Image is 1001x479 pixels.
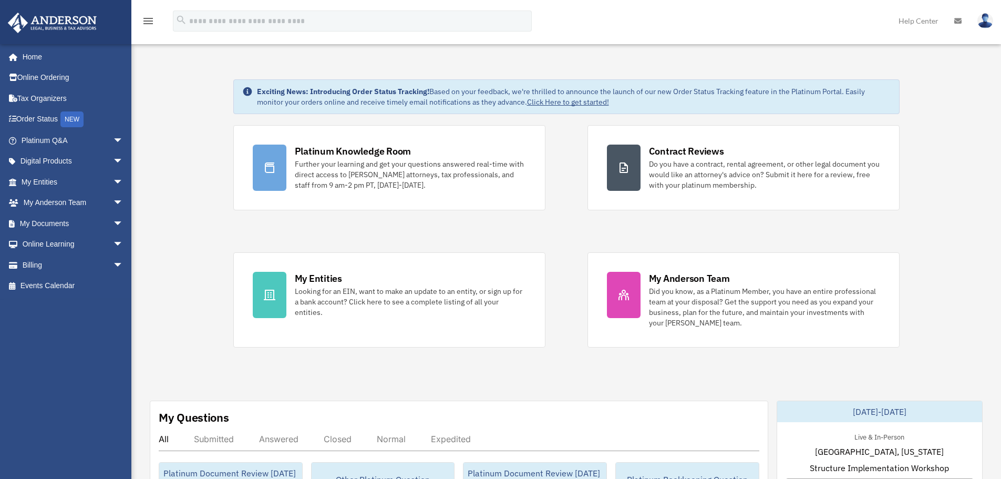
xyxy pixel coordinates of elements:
div: My Entities [295,272,342,285]
span: arrow_drop_down [113,151,134,172]
a: Home [7,46,134,67]
i: search [176,14,187,26]
i: menu [142,15,154,27]
img: Anderson Advisors Platinum Portal [5,13,100,33]
div: Closed [324,434,352,444]
div: Live & In-Person [846,431,913,442]
a: Digital Productsarrow_drop_down [7,151,139,172]
span: arrow_drop_down [113,254,134,276]
a: My Anderson Teamarrow_drop_down [7,192,139,213]
div: Submitted [194,434,234,444]
a: My Documentsarrow_drop_down [7,213,139,234]
a: My Anderson Team Did you know, as a Platinum Member, you have an entire professional team at your... [587,252,900,348]
div: Platinum Knowledge Room [295,145,411,158]
span: arrow_drop_down [113,192,134,214]
span: arrow_drop_down [113,213,134,235]
a: Platinum Knowledge Room Further your learning and get your questions answered real-time with dire... [233,125,545,210]
a: Events Calendar [7,276,139,297]
a: Tax Organizers [7,88,139,109]
img: User Pic [977,13,993,28]
div: My Questions [159,410,229,425]
a: My Entities Looking for an EIN, want to make an update to an entity, or sign up for a bank accoun... [233,252,545,348]
a: Online Ordering [7,67,139,88]
span: arrow_drop_down [113,171,134,193]
span: arrow_drop_down [113,130,134,151]
a: menu [142,18,154,27]
a: Contract Reviews Do you have a contract, rental agreement, or other legal document you would like... [587,125,900,210]
div: All [159,434,169,444]
div: Looking for an EIN, want to make an update to an entity, or sign up for a bank account? Click her... [295,286,526,318]
span: [GEOGRAPHIC_DATA], [US_STATE] [815,445,944,458]
a: My Entitiesarrow_drop_down [7,171,139,192]
a: Online Learningarrow_drop_down [7,234,139,255]
div: Contract Reviews [649,145,724,158]
div: [DATE]-[DATE] [777,401,982,422]
div: Further your learning and get your questions answered real-time with direct access to [PERSON_NAM... [295,159,526,190]
a: Click Here to get started! [527,97,609,107]
strong: Exciting News: Introducing Order Status Tracking! [257,87,429,96]
div: Answered [259,434,298,444]
a: Platinum Q&Aarrow_drop_down [7,130,139,151]
span: Structure Implementation Workshop [810,462,949,474]
div: Expedited [431,434,471,444]
div: Do you have a contract, rental agreement, or other legal document you would like an attorney's ad... [649,159,880,190]
div: NEW [60,111,84,127]
a: Billingarrow_drop_down [7,254,139,276]
div: Normal [377,434,406,444]
div: My Anderson Team [649,272,730,285]
a: Order StatusNEW [7,109,139,130]
div: Did you know, as a Platinum Member, you have an entire professional team at your disposal? Get th... [649,286,880,328]
div: Based on your feedback, we're thrilled to announce the launch of our new Order Status Tracking fe... [257,86,891,107]
span: arrow_drop_down [113,234,134,256]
